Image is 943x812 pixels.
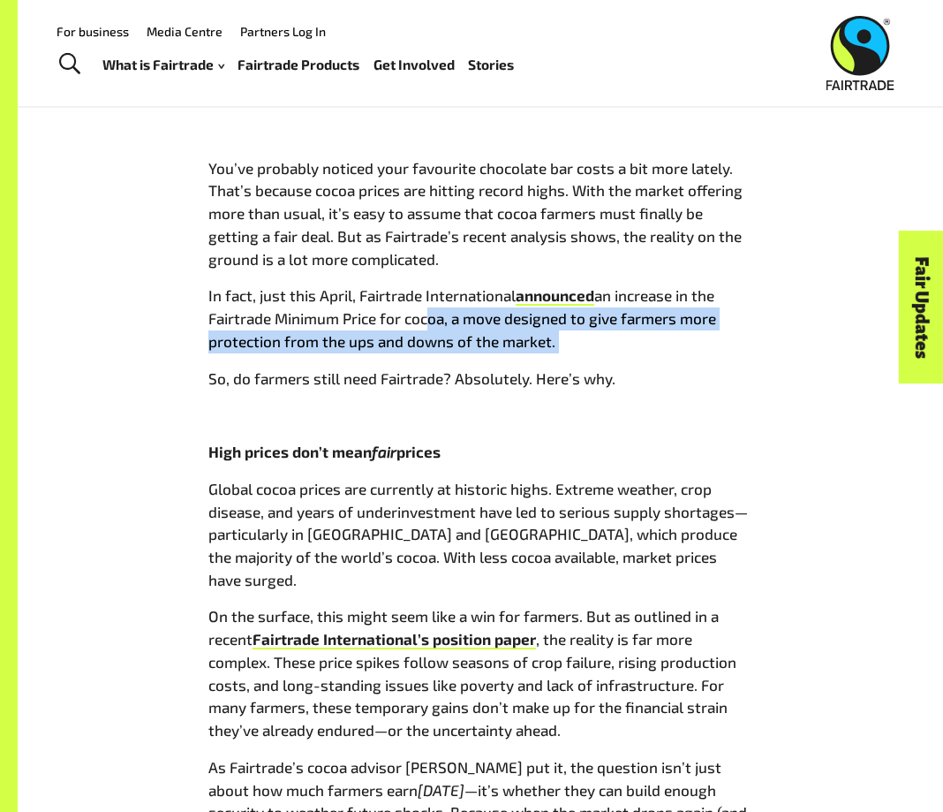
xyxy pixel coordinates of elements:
span: Fairtrade International’s position paper [253,630,536,648]
a: For business [57,24,129,39]
a: Stories [468,52,514,77]
span: High prices don’t mean [208,443,372,460]
img: Fairtrade Australia New Zealand logo [826,16,894,90]
span: an increase in the Fairtrade Minimum Price for cocoa, a move designed to give farmers more protec... [208,286,716,349]
span: fair [372,443,396,460]
a: Fairtrade Products [238,52,359,77]
span: So, do farmers still need Fairtrade? Absolutely. Here’s why. [208,369,615,387]
a: Get Involved [373,52,455,77]
a: Media Centre [147,24,223,39]
span: [DATE] [418,781,464,799]
a: Partners Log In [240,24,326,39]
span: In fact, just this April, Fairtrade International [208,286,516,304]
a: What is Fairtrade [102,52,224,77]
span: On the surface, this might seem like a win for farmers. But as outlined in a recent [208,607,719,648]
span: As Fairtrade’s cocoa advisor [PERSON_NAME] put it, the question isn’t just about how much farmers... [208,758,721,799]
span: announced [516,286,594,304]
span: , the reality is far more complex. These price spikes follow seasons of crop failure, rising prod... [208,630,736,739]
a: Toggle Search [48,42,91,87]
span: You’ve probably noticed your favourite chocolate bar costs a bit more lately. That’s because coco... [208,159,743,268]
span: Global cocoa prices are currently at historic highs. Extreme weather, crop disease, and years of ... [208,480,748,588]
a: Fairtrade International’s position paper [253,630,536,649]
a: announced [516,286,594,306]
span: prices [396,443,441,460]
